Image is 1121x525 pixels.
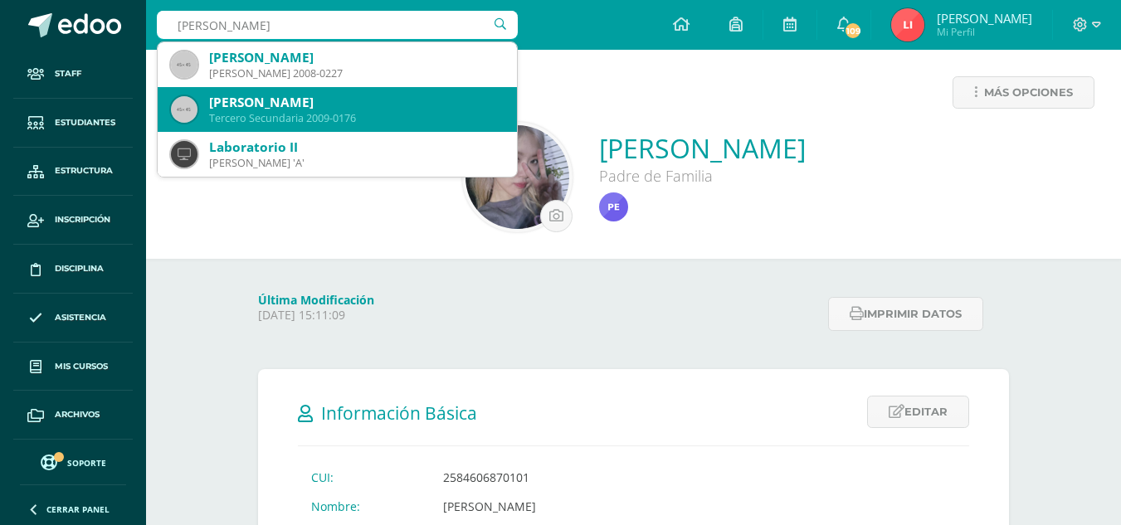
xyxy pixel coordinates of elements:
a: Más opciones [953,76,1094,109]
span: Inscripción [55,213,110,226]
a: Asistencia [13,294,133,343]
a: Soporte [20,450,126,473]
span: Archivos [55,408,100,421]
div: Laboratorio II [209,139,504,156]
span: [PERSON_NAME] [937,10,1032,27]
span: 109 [844,22,862,40]
input: Busca un usuario... [157,11,518,39]
div: [PERSON_NAME] [209,49,504,66]
a: Inscripción [13,196,133,245]
span: Cerrar panel [46,503,110,515]
span: Más opciones [984,77,1073,108]
img: 45x45 [171,51,197,78]
img: 280fd493598643354b3158ee52500892.png [599,192,628,221]
div: Padre de Familia [599,166,806,186]
div: Tercero Secundaria 2009-0176 [209,111,504,125]
a: Staff [13,50,133,99]
a: [PERSON_NAME] [599,130,806,166]
img: 45x45 [171,96,197,123]
a: Estructura [13,148,133,197]
td: Nombre: [298,492,430,521]
div: [PERSON_NAME] [209,94,504,111]
span: Mi Perfil [937,25,1032,39]
div: [PERSON_NAME] 'A' [209,156,504,170]
button: Imprimir datos [828,297,983,331]
a: Estudiantes [13,99,133,148]
span: Estructura [55,164,113,177]
td: [PERSON_NAME] [430,492,969,521]
a: Editar [867,396,969,428]
h4: Última Modificación [258,292,818,308]
span: Staff [55,67,81,80]
span: Disciplina [55,262,104,275]
span: Información Básica [321,401,477,425]
span: Asistencia [55,311,106,324]
img: 2bf24b1c653503e6dc775f559f9b2e03.png [891,8,924,41]
a: Mis cursos [13,343,133,391]
td: 2584606870101 [430,463,969,492]
a: Archivos [13,391,133,440]
span: Estudiantes [55,116,115,129]
span: Soporte [67,457,106,469]
a: Disciplina [13,245,133,294]
img: 050c670bd7248eb611a9935caafcefbf.png [465,125,569,229]
p: [DATE] 15:11:09 [258,308,818,323]
td: CUI: [298,463,430,492]
div: [PERSON_NAME] 2008-0227 [209,66,504,80]
span: Mis cursos [55,360,108,373]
